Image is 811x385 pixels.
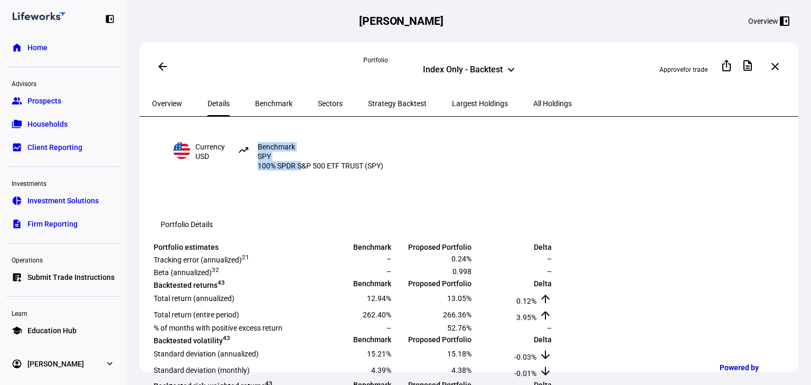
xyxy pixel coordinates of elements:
td: Proposed Portfolio [393,278,472,290]
div: Learn [6,305,120,320]
span: – [386,324,391,332]
div: Index Only - Backtest [423,64,503,77]
mat-icon: left_panel_close [778,15,791,27]
a: bid_landscapeClient Reporting [6,137,120,158]
mat-icon: arrow_downward [539,349,552,361]
td: Proposed Portfolio [393,242,472,252]
span: Benchmark [258,143,295,151]
span: Beta (annualized) [154,268,219,277]
td: Delta [473,242,552,252]
a: pie_chartInvestment Solutions [6,190,120,211]
sup: 3 [212,266,215,274]
span: 4.39% [371,366,391,374]
a: groupProspects [6,90,120,111]
eth-mat-symbol: expand_more [105,359,115,369]
span: – [547,255,552,263]
span: for trade [683,66,708,73]
span: Standard deviation (monthly) [154,366,250,374]
mat-icon: arrow_downward [539,365,552,378]
a: folder_copyHouseholds [6,114,120,135]
a: Powered by [714,358,795,377]
span: 12.94% [367,294,391,303]
eth-mat-symbol: left_panel_close [105,14,115,24]
sup: 2 [215,266,219,274]
span: % of months with positive excess return [154,324,282,332]
h2: [PERSON_NAME] [359,15,444,27]
span: All Holdings [533,100,572,107]
mat-icon: arrow_upward [539,309,552,322]
eth-data-table-title: Portfolio Details [161,220,213,229]
span: 0.12% [516,297,536,305]
span: Approve [659,66,683,73]
span: 13.05% [447,294,471,303]
eth-mat-symbol: pie_chart [12,195,22,206]
span: Prospects [27,96,61,106]
span: Households [27,119,68,129]
mat-icon: arrow_upward [539,293,552,305]
div: Operations [6,252,120,267]
mat-icon: arrow_back [156,60,169,73]
td: Delta [473,278,552,290]
span: – [547,267,552,276]
sup: 1 [246,253,249,261]
eth-mat-symbol: list_alt_add [12,272,22,283]
a: descriptionFirm Reporting [6,213,120,234]
td: Portfolio estimates [153,242,312,252]
span: 3.95% [516,313,536,322]
eth-mat-symbol: folder_copy [12,119,22,129]
span: SPY [258,152,271,161]
span: 0.998 [452,267,471,276]
span: Home [27,42,48,53]
mat-icon: keyboard_arrow_down [505,63,517,76]
td: Benchmark [313,278,392,290]
span: 52.76% [447,324,471,332]
td: Proposed Portfolio [393,334,472,345]
sup: 4 [218,279,221,286]
td: Backtested returns [153,278,312,290]
mat-icon: description [741,59,754,72]
span: USD [195,152,209,161]
span: – [547,324,552,332]
span: Total return (entire period) [154,311,239,319]
button: Approvefor trade [651,61,716,78]
span: 100% SPDR S&P 500 ETF TRUST (SPY) [258,161,383,171]
mat-icon: trending_up [238,144,250,157]
span: Standard deviation (annualized) [154,350,259,358]
button: Overview [740,13,798,30]
sup: 2 [242,253,246,261]
span: Tracking error (annualized) [154,256,249,264]
eth-mat-symbol: account_circle [12,359,22,369]
span: Strategy Backtest [368,100,427,107]
span: 0.24% [451,255,471,263]
span: Largest Holdings [452,100,508,107]
span: – [386,267,391,276]
div: Overview [748,17,778,25]
td: Benchmark [313,242,392,252]
td: Benchmark [313,334,392,345]
span: -0.01% [514,369,536,378]
td: Backtested volatility [153,334,312,345]
span: Sectors [318,100,343,107]
eth-mat-symbol: school [12,325,22,336]
div: Investments [6,175,120,190]
span: Investment Solutions [27,195,99,206]
eth-mat-symbol: home [12,42,22,53]
span: 266.36% [443,311,471,319]
mat-icon: ios_share [720,59,733,72]
sup: 4 [223,334,227,342]
div: Portfolio [363,56,574,64]
span: Education Hub [27,325,77,336]
span: Overview [152,100,182,107]
span: 262.40% [363,311,391,319]
sup: 3 [221,279,225,286]
span: Submit Trade Instructions [27,272,115,283]
span: Benchmark [255,100,293,107]
span: Client Reporting [27,142,82,153]
span: – [386,255,391,263]
span: 15.21% [367,350,391,358]
span: Currency [195,143,225,151]
span: [PERSON_NAME] [27,359,84,369]
td: Delta [473,334,552,345]
mat-icon: close [769,60,781,73]
span: 4.38% [451,366,471,374]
